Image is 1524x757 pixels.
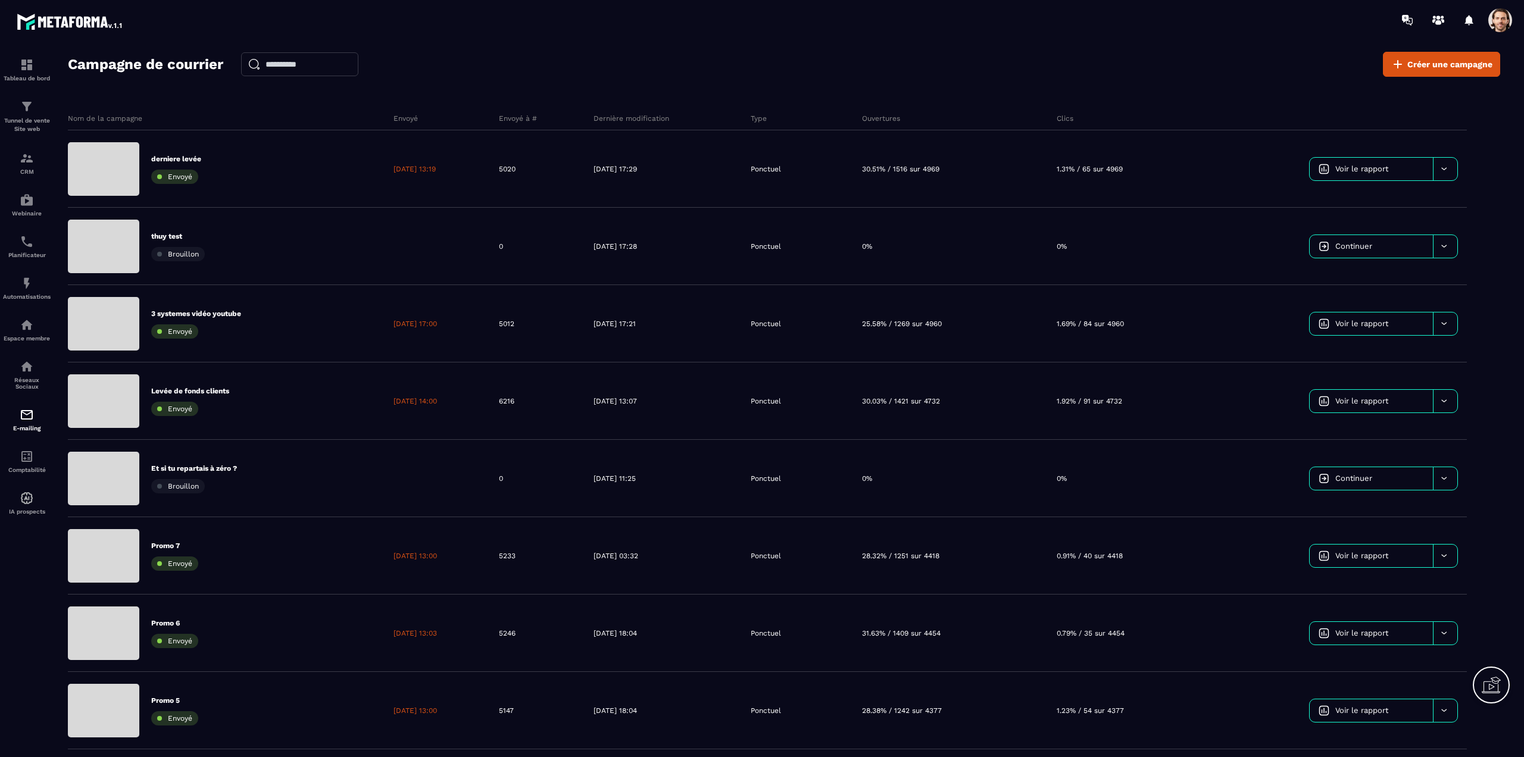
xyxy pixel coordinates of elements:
p: 28.32% / 1251 sur 4418 [862,551,939,561]
img: icon [1319,318,1329,329]
p: Promo 5 [151,696,198,705]
p: 0 [499,474,503,483]
p: Et si tu repartais à zéro ? [151,464,237,473]
p: Ponctuel [751,474,781,483]
span: Voir le rapport [1335,396,1388,405]
p: Comptabilité [3,467,51,473]
span: Voir le rapport [1335,551,1388,560]
a: automationsautomationsAutomatisations [3,267,51,309]
img: automations [20,491,34,505]
a: social-networksocial-networkRéseaux Sociaux [3,351,51,399]
img: accountant [20,449,34,464]
img: icon [1319,705,1329,716]
p: CRM [3,168,51,175]
p: Nom de la campagne [68,114,142,123]
p: thuy test [151,232,205,241]
p: 30.51% / 1516 sur 4969 [862,164,939,174]
span: Envoyé [168,714,192,722]
p: 30.03% / 1421 sur 4732 [862,396,940,406]
p: Ponctuel [751,164,781,174]
p: [DATE] 18:04 [594,706,637,715]
a: emailemailE-mailing [3,399,51,440]
p: Tunnel de vente Site web [3,117,51,133]
span: Continuer [1335,242,1372,251]
a: accountantaccountantComptabilité [3,440,51,482]
img: icon [1319,396,1329,406]
img: formation [20,58,34,72]
p: 1.92% / 91 sur 4732 [1057,396,1122,406]
span: Envoyé [168,173,192,181]
p: [DATE] 13:00 [394,551,437,561]
p: 0% [862,474,872,483]
img: automations [20,193,34,207]
p: [DATE] 03:32 [594,551,638,561]
p: 0.91% / 40 sur 4418 [1057,551,1123,561]
p: 0% [1057,474,1067,483]
img: icon [1319,241,1329,252]
p: [DATE] 11:25 [594,474,636,483]
p: 0 [499,242,503,251]
a: Voir le rapport [1310,312,1433,335]
p: [DATE] 13:00 [394,706,437,715]
p: [DATE] 13:07 [594,396,637,406]
img: formation [20,151,34,165]
span: Envoyé [168,637,192,645]
a: Créer une campagne [1383,52,1500,77]
span: Voir le rapport [1335,706,1388,715]
img: icon [1319,164,1329,174]
p: Automatisations [3,293,51,300]
p: Clics [1057,114,1073,123]
p: Envoyé à # [499,114,537,123]
p: Promo 6 [151,618,198,628]
p: Ponctuel [751,551,781,561]
p: 5147 [499,706,514,715]
a: automationsautomationsEspace membre [3,309,51,351]
a: formationformationCRM [3,142,51,184]
p: 31.63% / 1409 sur 4454 [862,628,941,638]
p: 0.79% / 35 sur 4454 [1057,628,1125,638]
p: Envoyé [394,114,418,123]
p: 6216 [499,396,514,406]
p: Tableau de bord [3,75,51,82]
a: Continuer [1310,235,1433,258]
p: 5246 [499,628,516,638]
p: Ponctuel [751,396,781,406]
p: Promo 7 [151,541,198,550]
p: 0% [1057,242,1067,251]
a: Voir le rapport [1310,699,1433,722]
img: icon [1319,550,1329,561]
img: scheduler [20,234,34,249]
span: Envoyé [168,405,192,413]
p: Levée de fonds clients [151,386,229,396]
span: Envoyé [168,559,192,568]
p: Ponctuel [751,706,781,715]
img: email [20,408,34,422]
span: Brouillon [168,482,199,490]
p: Ponctuel [751,242,781,251]
p: IA prospects [3,508,51,515]
img: icon [1319,473,1329,484]
span: Envoyé [168,327,192,336]
p: [DATE] 17:28 [594,242,637,251]
img: logo [17,11,124,32]
p: 25.58% / 1269 sur 4960 [862,319,942,329]
span: Voir le rapport [1335,628,1388,637]
span: Voir le rapport [1335,164,1388,173]
p: 3 systemes vidéo youtube [151,309,241,318]
p: Réseaux Sociaux [3,377,51,390]
p: Webinaire [3,210,51,217]
p: [DATE] 14:00 [394,396,437,406]
p: 1.23% / 54 sur 4377 [1057,706,1124,715]
p: Dernière modification [594,114,669,123]
p: 5233 [499,551,516,561]
p: derniere levée [151,154,201,164]
span: Continuer [1335,474,1372,483]
img: formation [20,99,34,114]
a: schedulerschedulerPlanificateur [3,226,51,267]
p: [DATE] 13:19 [394,164,436,174]
p: Type [751,114,767,123]
p: 1.31% / 65 sur 4969 [1057,164,1123,174]
span: Voir le rapport [1335,319,1388,328]
p: [DATE] 17:29 [594,164,637,174]
a: Voir le rapport [1310,390,1433,412]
